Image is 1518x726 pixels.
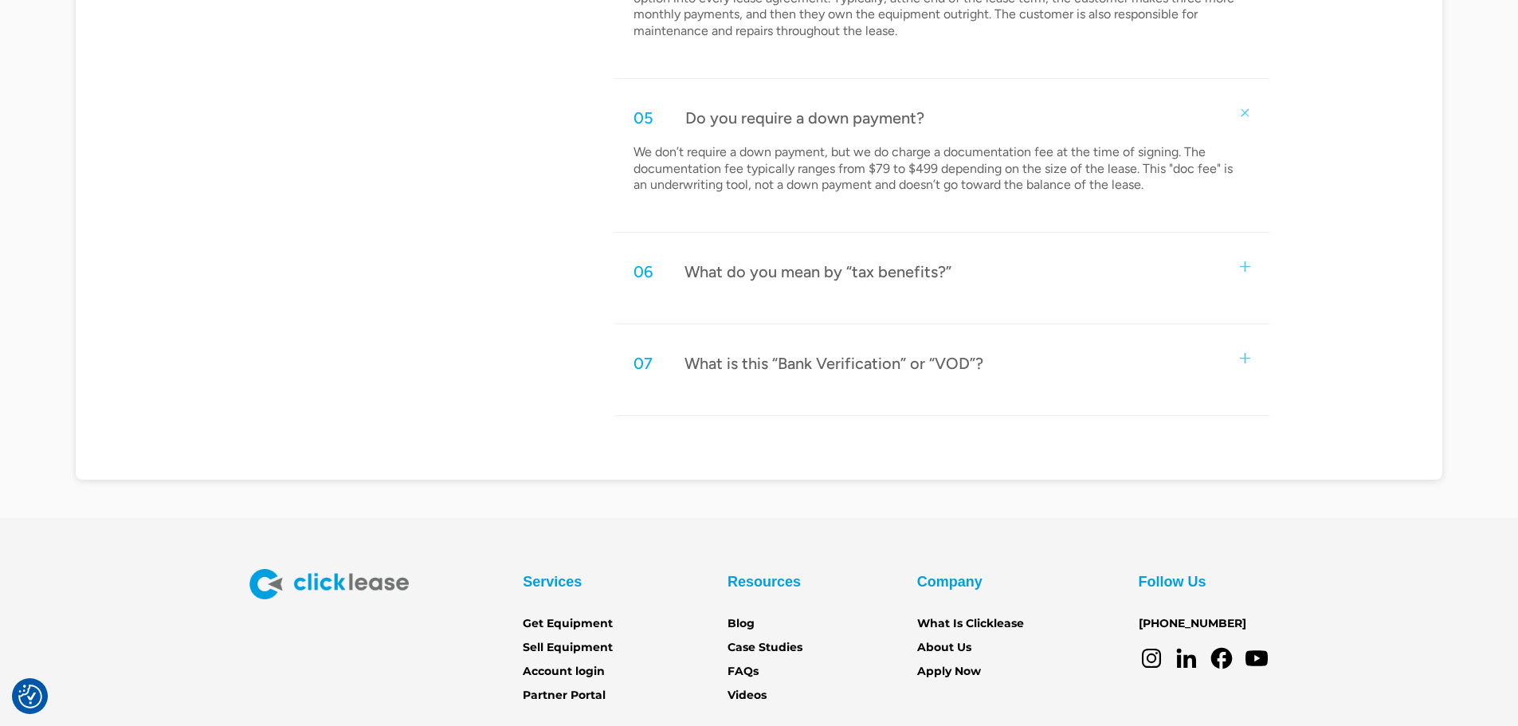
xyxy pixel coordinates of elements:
[728,569,801,595] div: Resources
[728,639,802,657] a: Case Studies
[1240,353,1250,363] img: small plus
[684,353,983,374] div: What is this “Bank Verification” or “VOD”?
[728,687,767,704] a: Videos
[633,108,653,128] div: 05
[523,639,613,657] a: Sell Equipment
[917,615,1024,633] a: What Is Clicklease
[633,353,653,374] div: 07
[685,108,924,128] div: Do you require a down payment?
[1238,105,1252,120] img: small plus
[249,569,409,599] img: Clicklease logo
[523,663,605,681] a: Account login
[523,687,606,704] a: Partner Portal
[917,639,971,657] a: About Us
[1139,569,1206,595] div: Follow Us
[728,663,759,681] a: FAQs
[523,615,613,633] a: Get Equipment
[633,261,653,282] div: 06
[523,569,582,595] div: Services
[18,685,42,708] img: Revisit consent button
[917,569,983,595] div: Company
[917,663,981,681] a: Apply Now
[728,615,755,633] a: Blog
[633,144,1245,194] p: We don’t require a down payment, but we do charge a documentation fee at the time of signing. The...
[1240,261,1250,272] img: small plus
[1139,615,1246,633] a: [PHONE_NUMBER]
[18,685,42,708] button: Consent Preferences
[684,261,951,282] div: What do you mean by “tax benefits?”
